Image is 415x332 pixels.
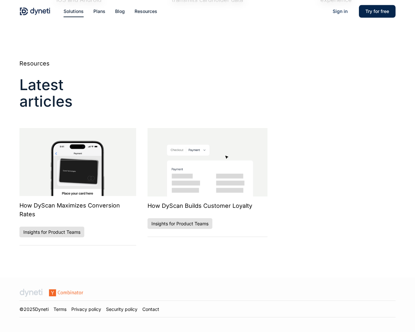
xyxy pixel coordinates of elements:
a: Resources [135,8,157,15]
a: Try for free [359,8,396,15]
span: Try for free [365,8,389,14]
a: Sign in [326,8,354,15]
span: Sign in [333,8,348,14]
p: Resources [19,59,200,68]
a: Terms [53,306,66,312]
span: Blog [115,8,125,14]
a: Blog [115,8,125,15]
span: Plans [93,8,105,14]
a: Solutions [64,8,84,15]
span: Resources [135,8,157,14]
a: ©2025Dyneti [19,306,49,312]
h3: Latest articles [19,77,200,109]
span: Solutions [64,8,84,14]
a: Contact [142,306,159,312]
a: Privacy policy [71,306,101,312]
a: Plans [93,8,105,15]
span: 2025 [24,306,35,312]
a: Security policy [106,306,137,312]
